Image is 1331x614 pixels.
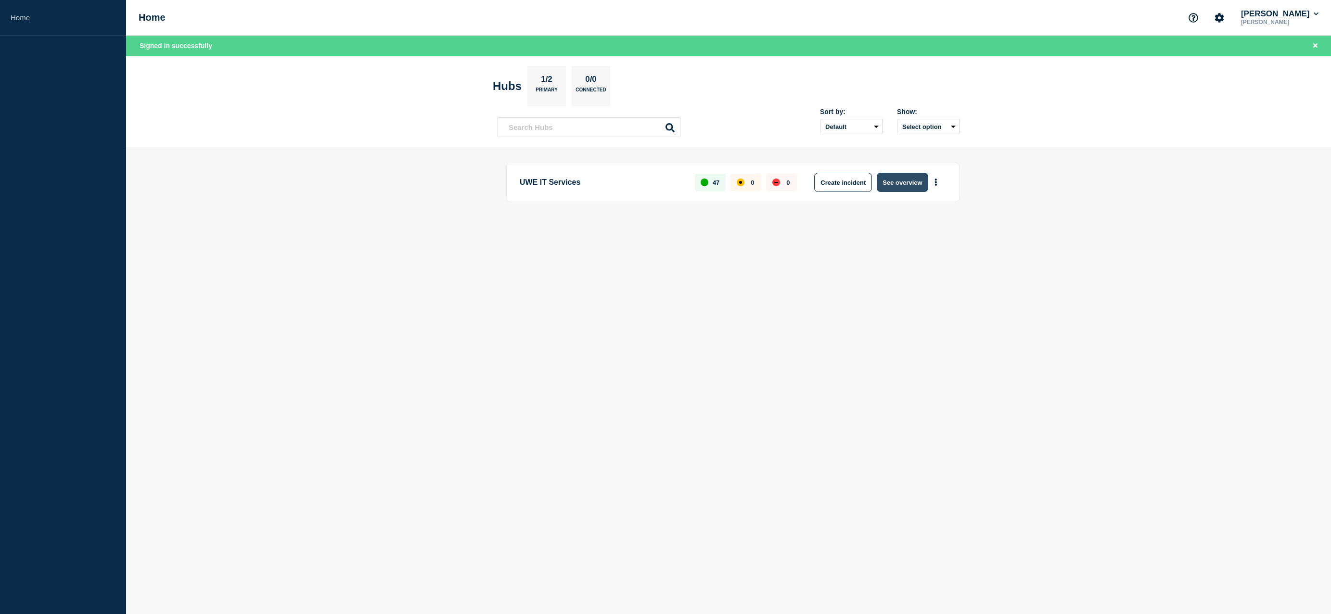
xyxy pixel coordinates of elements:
div: up [701,179,708,186]
button: [PERSON_NAME] [1239,9,1320,19]
p: 1/2 [538,75,556,87]
p: Connected [576,87,606,97]
button: Create incident [814,173,872,192]
h1: Home [139,12,166,23]
div: Show: [897,108,960,115]
button: More actions [930,174,942,192]
p: 0 [786,179,790,186]
button: Close banner [1309,40,1321,51]
button: See overview [877,173,928,192]
button: Account settings [1209,8,1229,28]
p: 47 [713,179,719,186]
p: 0 [751,179,754,186]
select: Sort by [820,119,883,134]
p: 0/0 [582,75,601,87]
input: Search Hubs [498,117,680,137]
div: Sort by: [820,108,883,115]
button: Select option [897,119,960,134]
p: Primary [536,87,558,97]
span: Signed in successfully [140,42,212,50]
h2: Hubs [493,79,522,93]
p: [PERSON_NAME] [1239,19,1320,26]
div: down [772,179,780,186]
p: UWE IT Services [520,173,684,192]
div: affected [737,179,744,186]
button: Support [1183,8,1203,28]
